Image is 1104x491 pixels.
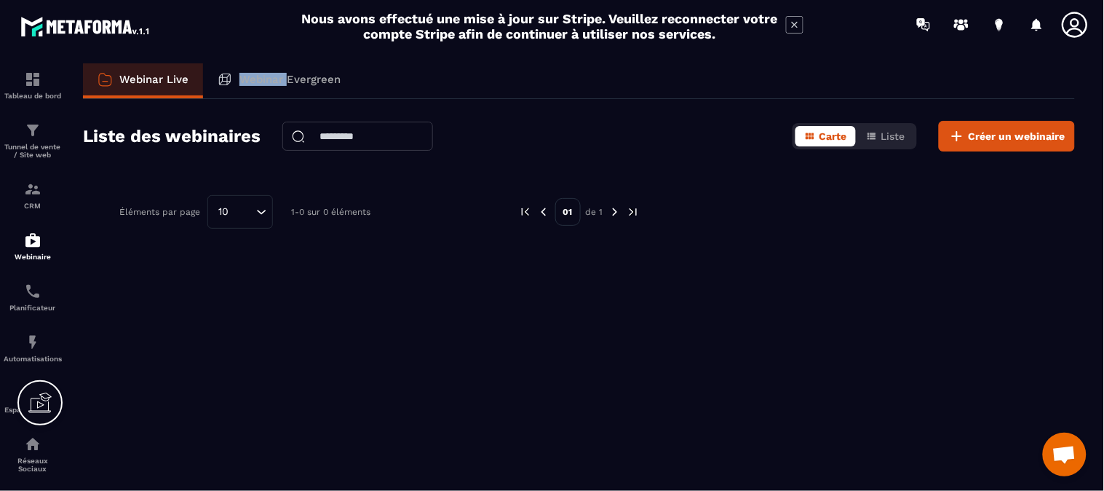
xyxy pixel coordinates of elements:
[4,253,62,261] p: Webinaire
[20,13,151,39] img: logo
[234,204,253,220] input: Search for option
[4,323,62,374] a: automationsautomationsAutomatisations
[4,374,62,425] a: automationsautomationsEspace membre
[4,272,62,323] a: schedulerschedulerPlanificateur
[4,60,62,111] a: formationformationTableau de bord
[24,436,41,453] img: social-network
[537,205,550,219] img: prev
[24,232,41,249] img: automations
[939,121,1075,152] button: Créer un webinaire
[4,457,62,473] p: Réseaux Sociaux
[819,130,847,142] span: Carte
[795,126,856,146] button: Carte
[24,283,41,300] img: scheduler
[4,425,62,484] a: social-networksocial-networkRéseaux Sociaux
[4,406,62,414] p: Espace membre
[586,206,603,218] p: de 1
[881,130,905,142] span: Liste
[24,181,41,198] img: formation
[4,170,62,221] a: formationformationCRM
[969,129,1065,144] span: Créer un webinaire
[4,92,62,100] p: Tableau de bord
[1043,433,1087,476] a: Open chat
[24,71,41,88] img: formation
[608,205,622,219] img: next
[4,221,62,272] a: automationsautomationsWebinaire
[83,122,261,151] h2: Liste des webinaires
[4,355,62,363] p: Automatisations
[4,143,62,159] p: Tunnel de vente / Site web
[519,205,532,219] img: prev
[857,126,914,146] button: Liste
[213,204,234,220] span: 10
[24,334,41,351] img: automations
[119,207,200,217] p: Éléments par page
[555,198,581,226] p: 01
[4,111,62,170] a: formationformationTunnel de vente / Site web
[4,304,62,312] p: Planificateur
[627,205,640,219] img: next
[301,11,779,42] h2: Nous avons effectué une mise à jour sur Stripe. Veuillez reconnecter votre compte Stripe afin de ...
[24,122,41,139] img: formation
[239,73,341,86] p: Webinar Evergreen
[119,73,188,86] p: Webinar Live
[207,195,273,229] div: Search for option
[83,63,203,98] a: Webinar Live
[291,207,370,217] p: 1-0 sur 0 éléments
[4,202,62,210] p: CRM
